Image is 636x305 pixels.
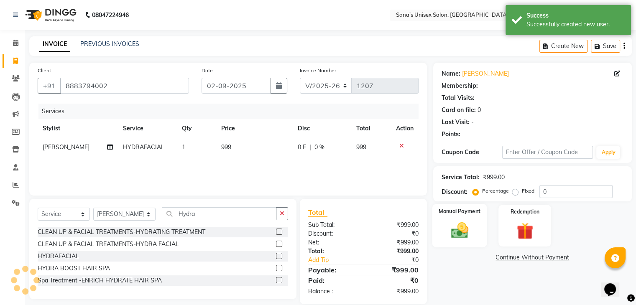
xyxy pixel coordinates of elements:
[601,272,628,297] iframe: chat widget
[502,146,593,159] input: Enter Offer / Coupon Code
[38,228,205,236] div: CLEAN UP & FACIAL TREATMENTS-HYDRATING TREATMENT
[442,69,460,78] div: Name:
[308,208,327,217] span: Total
[363,287,425,296] div: ₹999.00
[363,238,425,247] div: ₹999.00
[439,207,480,215] label: Manual Payment
[302,247,363,256] div: Total:
[363,265,425,275] div: ₹999.00
[539,40,587,53] button: Create New
[522,187,534,195] label: Fixed
[298,143,306,152] span: 0 F
[391,119,419,138] th: Action
[118,119,177,138] th: Service
[442,81,478,90] div: Membership:
[216,119,293,138] th: Price
[363,247,425,256] div: ₹999.00
[221,143,231,151] span: 999
[373,256,424,264] div: ₹0
[442,118,470,127] div: Last Visit:
[38,240,179,249] div: CLEAN UP & FACIAL TREATMENTS-HYDRA FACIAL
[478,106,481,114] div: 0
[526,20,625,29] div: Successfully created new user.
[300,67,336,74] label: Invoice Number
[482,187,509,195] label: Percentage
[38,104,425,119] div: Services
[38,119,118,138] th: Stylist
[442,188,467,196] div: Discount:
[302,275,363,285] div: Paid:
[162,207,276,220] input: Search or Scan
[177,119,216,138] th: Qty
[442,106,476,114] div: Card on file:
[356,143,366,151] span: 999
[302,287,363,296] div: Balance :
[363,275,425,285] div: ₹0
[302,265,363,275] div: Payable:
[182,143,185,151] span: 1
[363,221,425,229] div: ₹999.00
[442,130,460,139] div: Points:
[60,78,189,94] input: Search by Name/Mobile/Email/Code
[511,221,539,241] img: _gift.svg
[435,253,630,262] a: Continue Without Payment
[471,118,474,127] div: -
[442,94,475,102] div: Total Visits:
[80,40,139,48] a: PREVIOUS INVOICES
[511,208,539,216] label: Redemption
[302,256,373,264] a: Add Tip
[302,229,363,238] div: Discount:
[38,252,79,261] div: HYDRAFACIAL
[43,143,89,151] span: [PERSON_NAME]
[38,78,61,94] button: +91
[38,67,51,74] label: Client
[123,143,164,151] span: HYDRAFACIAL
[483,173,505,182] div: ₹999.00
[596,146,620,159] button: Apply
[38,276,162,285] div: Spa Treatment -ENRICH HYDRATE HAIR SPA
[302,221,363,229] div: Sub Total:
[302,238,363,247] div: Net:
[39,37,70,52] a: INVOICE
[92,3,129,27] b: 08047224946
[363,229,425,238] div: ₹0
[351,119,391,138] th: Total
[442,173,480,182] div: Service Total:
[445,221,473,241] img: _cash.svg
[442,148,502,157] div: Coupon Code
[309,143,311,152] span: |
[462,69,509,78] a: [PERSON_NAME]
[293,119,351,138] th: Disc
[38,264,110,273] div: HYDRA BOOST HAIR SPA
[526,11,625,20] div: Success
[21,3,79,27] img: logo
[202,67,213,74] label: Date
[591,40,620,53] button: Save
[314,143,324,152] span: 0 %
